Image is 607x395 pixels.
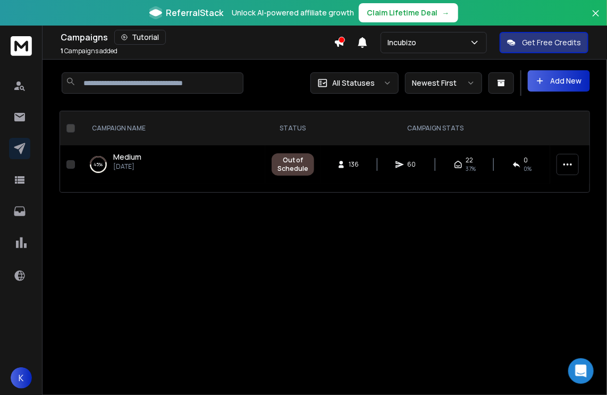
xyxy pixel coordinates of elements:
button: Claim Lifetime Deal→ [359,3,458,22]
span: 60 [407,160,418,169]
span: 0 [524,156,528,164]
span: 0 % [524,164,532,173]
button: K [11,367,32,389]
p: Unlock AI-powered affiliate growth [232,7,355,18]
a: Medium [113,152,141,162]
th: STATUS [265,111,321,145]
div: Out of Schedule [277,156,308,173]
p: All Statuses [332,78,375,88]
span: 37 % [466,164,476,173]
span: → [442,7,450,18]
p: Get Free Credits [522,37,581,48]
p: 45 % [94,159,103,170]
th: CAMPAIGN NAME [79,111,265,145]
p: Incubizo [387,37,420,48]
td: 45%Medium[DATE] [79,145,265,184]
span: ReferralStack [166,6,224,19]
div: Campaigns [61,30,334,45]
div: Open Intercom Messenger [568,358,594,384]
p: Campaigns added [61,47,117,55]
span: 1 [61,46,63,55]
span: 136 [349,160,359,169]
button: Close banner [589,6,603,32]
button: Add New [528,70,590,92]
p: [DATE] [113,162,141,171]
span: 22 [466,156,473,164]
button: Newest First [405,72,482,94]
button: Tutorial [114,30,166,45]
th: CAMPAIGN STATS [321,111,550,145]
button: Get Free Credits [500,32,588,53]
